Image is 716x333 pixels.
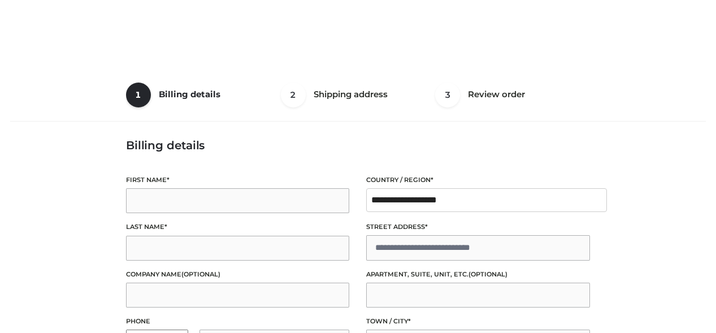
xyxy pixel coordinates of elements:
span: (optional) [181,270,220,278]
label: Phone [126,316,350,327]
label: Apartment, suite, unit, etc. [366,269,590,280]
label: First name [126,175,350,185]
span: Review order [468,89,525,100]
span: 2 [281,83,306,107]
h3: Billing details [126,139,590,152]
span: 3 [435,83,460,107]
label: Town / City [366,316,590,327]
label: Company name [126,269,350,280]
span: 1 [126,83,151,107]
label: Last name [126,222,350,232]
span: Shipping address [314,89,388,100]
label: Street address [366,222,590,232]
span: (optional) [468,270,507,278]
span: Billing details [159,89,220,100]
label: Country / Region [366,175,590,185]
